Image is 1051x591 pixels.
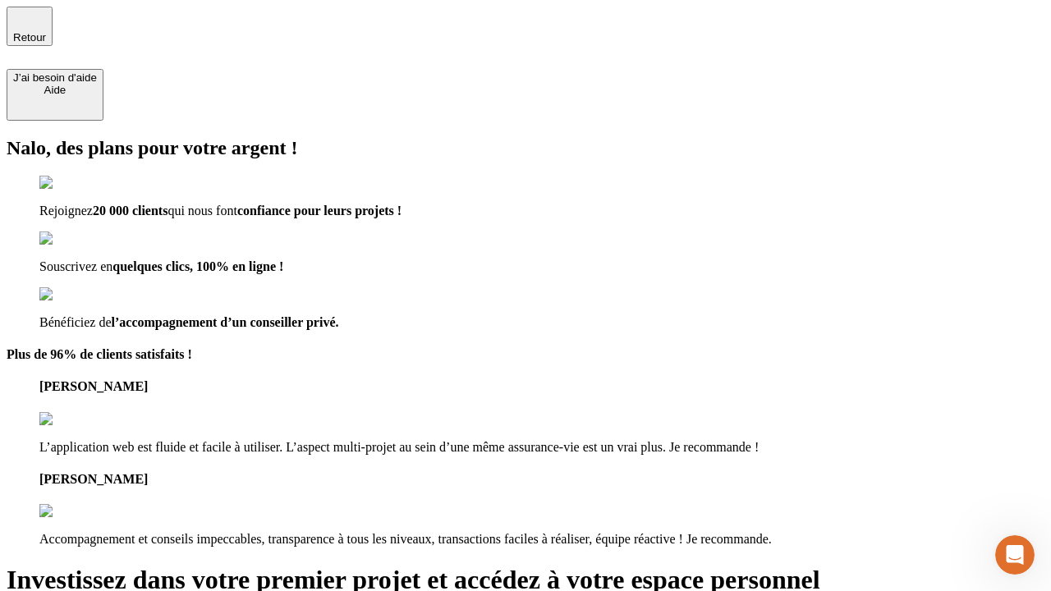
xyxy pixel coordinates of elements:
span: qui nous font [168,204,236,218]
h2: Nalo, des plans pour votre argent ! [7,137,1044,159]
img: checkmark [39,231,110,246]
p: L’application web est fluide et facile à utiliser. L’aspect multi-projet au sein d’une même assur... [39,440,1044,455]
button: J’ai besoin d'aideAide [7,69,103,121]
div: Aide [13,84,97,96]
span: Rejoignez [39,204,93,218]
img: reviews stars [39,504,121,519]
span: confiance pour leurs projets ! [237,204,402,218]
img: checkmark [39,287,110,302]
h4: [PERSON_NAME] [39,379,1044,394]
span: 20 000 clients [93,204,168,218]
iframe: Intercom live chat [995,535,1035,575]
p: Accompagnement et conseils impeccables, transparence à tous les niveaux, transactions faciles à r... [39,532,1044,547]
h4: [PERSON_NAME] [39,472,1044,487]
img: reviews stars [39,412,121,427]
span: l’accompagnement d’un conseiller privé. [112,315,339,329]
span: quelques clics, 100% en ligne ! [112,259,283,273]
span: Bénéficiez de [39,315,112,329]
h4: Plus de 96% de clients satisfaits ! [7,347,1044,362]
button: Retour [7,7,53,46]
img: checkmark [39,176,110,190]
span: Souscrivez en [39,259,112,273]
span: Retour [13,31,46,44]
div: J’ai besoin d'aide [13,71,97,84]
